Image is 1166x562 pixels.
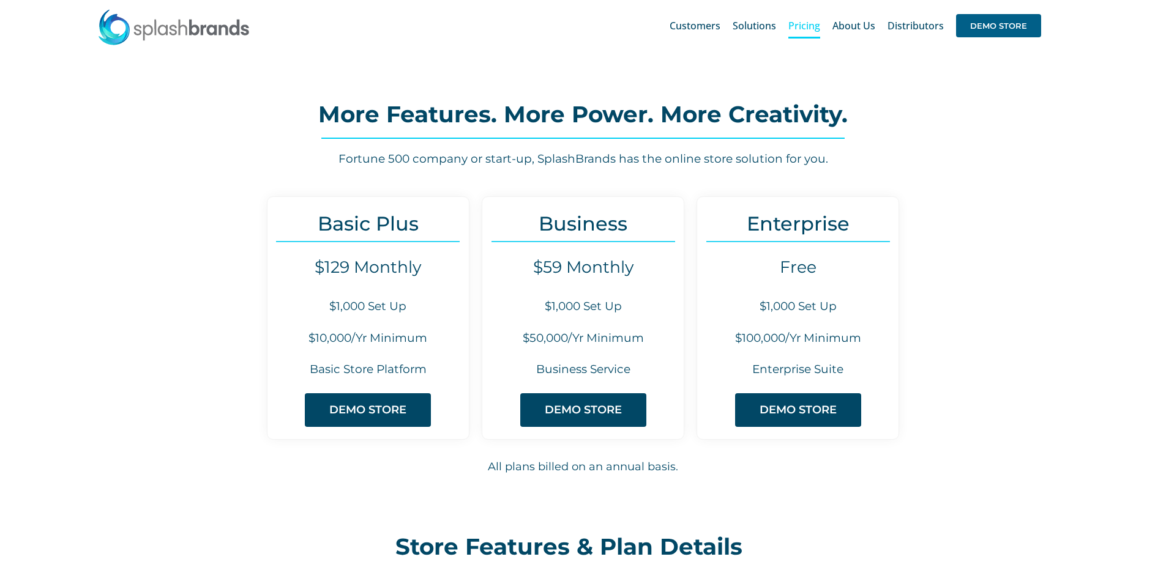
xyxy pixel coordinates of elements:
[670,21,720,31] span: Customers
[788,6,820,45] a: Pricing
[305,393,431,427] a: DEMO STORE
[832,21,875,31] span: About Us
[670,6,720,45] a: Customers
[697,212,899,235] h3: Enterprise
[395,534,771,559] h2: Store Features & Plan Details
[267,298,469,315] h6: $1,000 Set Up
[956,14,1041,37] span: DEMO STORE
[482,330,684,347] h6: $50,000/Yr Minimum
[155,459,1012,475] h6: All plans billed on an annual basis.
[697,361,899,378] h6: Enterprise Suite
[154,151,1011,168] h6: Fortune 500 company or start-up, SplashBrands has the online store solution for you.
[888,6,944,45] a: Distributors
[267,257,469,277] h4: $129 Monthly
[267,212,469,235] h3: Basic Plus
[329,404,406,416] span: DEMO STORE
[670,6,1041,45] nav: Main Menu
[482,212,684,235] h3: Business
[267,361,469,378] h6: Basic Store Platform
[697,298,899,315] h6: $1,000 Set Up
[545,404,622,416] span: DEMO STORE
[760,404,837,416] span: DEMO STORE
[154,102,1011,127] h2: More Features. More Power. More Creativity.
[956,6,1041,45] a: DEMO STORE
[482,298,684,315] h6: $1,000 Set Up
[735,393,861,427] a: DEMO STORE
[788,21,820,31] span: Pricing
[733,21,776,31] span: Solutions
[267,330,469,347] h6: $10,000/Yr Minimum
[482,361,684,378] h6: Business Service
[888,21,944,31] span: Distributors
[697,257,899,277] h4: Free
[697,330,899,347] h6: $100,000/Yr Minimum
[97,9,250,45] img: SplashBrands.com Logo
[482,257,684,277] h4: $59 Monthly
[520,393,646,427] a: DEMO STORE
